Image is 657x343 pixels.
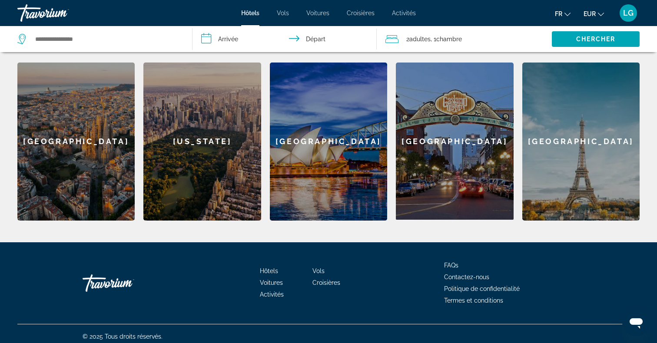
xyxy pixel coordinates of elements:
[522,63,640,221] a: [GEOGRAPHIC_DATA]
[617,4,640,22] button: User Menu
[622,308,650,336] iframe: Bouton de lancement de la fenêtre de messagerie
[17,2,104,24] a: Travorium
[444,262,458,269] a: FAQs
[312,279,340,286] a: Croisières
[431,33,462,45] span: , 1
[444,297,503,304] a: Termes et conditions
[576,36,616,43] span: Chercher
[277,10,289,16] a: Vols
[436,36,462,43] span: Chambre
[392,10,416,16] a: Activités
[552,31,640,47] button: Chercher
[83,333,163,340] span: © 2025 Tous droits réservés.
[623,9,634,17] span: LG
[260,279,283,286] a: Voitures
[192,26,376,52] button: Check in and out dates
[584,7,604,20] button: Change currency
[377,26,552,52] button: Travelers: 2 adults, 0 children
[270,63,387,221] a: [GEOGRAPHIC_DATA]
[347,10,375,16] a: Croisières
[17,63,135,221] a: [GEOGRAPHIC_DATA]
[584,10,596,17] span: EUR
[444,274,489,280] a: Contactez-nous
[396,63,513,220] div: [GEOGRAPHIC_DATA]
[555,7,571,20] button: Change language
[409,36,431,43] span: Adultes
[241,10,259,16] a: Hôtels
[444,285,520,292] a: Politique de confidentialité
[306,10,329,16] a: Voitures
[260,291,284,298] a: Activités
[555,10,562,17] span: fr
[83,270,169,296] a: Travorium
[406,33,431,45] span: 2
[260,267,278,274] a: Hôtels
[396,63,513,221] a: [GEOGRAPHIC_DATA]
[143,63,261,221] a: [US_STATE]
[312,267,325,274] a: Vols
